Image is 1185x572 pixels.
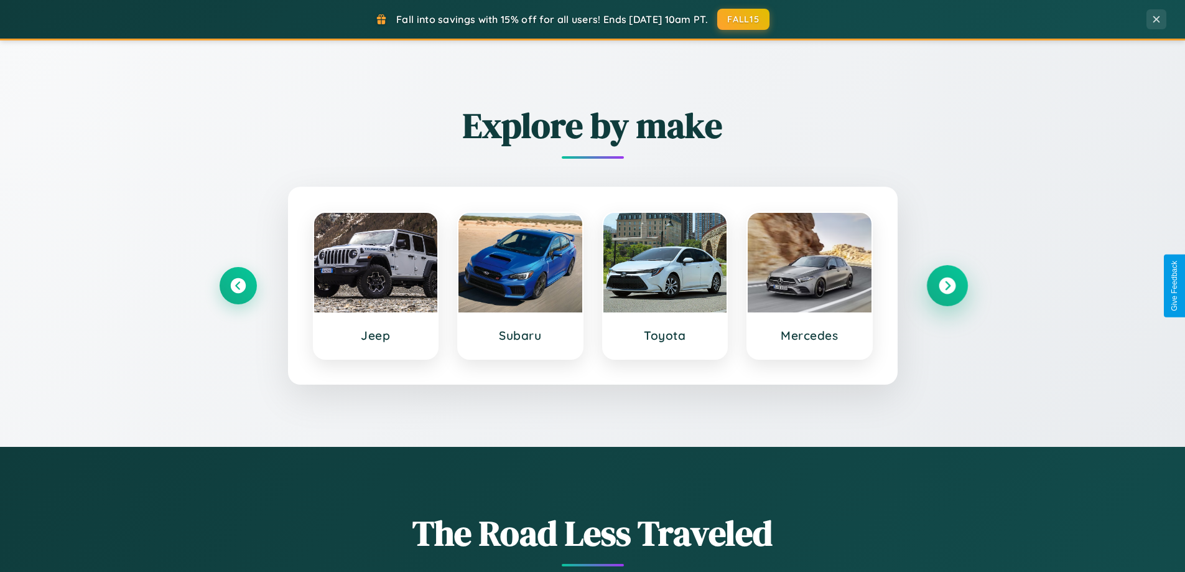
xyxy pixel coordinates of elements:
[760,328,859,343] h3: Mercedes
[396,13,708,26] span: Fall into savings with 15% off for all users! Ends [DATE] 10am PT.
[717,9,769,30] button: FALL15
[327,328,425,343] h3: Jeep
[1170,261,1179,311] div: Give Feedback
[616,328,715,343] h3: Toyota
[471,328,570,343] h3: Subaru
[220,509,966,557] h1: The Road Less Traveled
[220,101,966,149] h2: Explore by make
